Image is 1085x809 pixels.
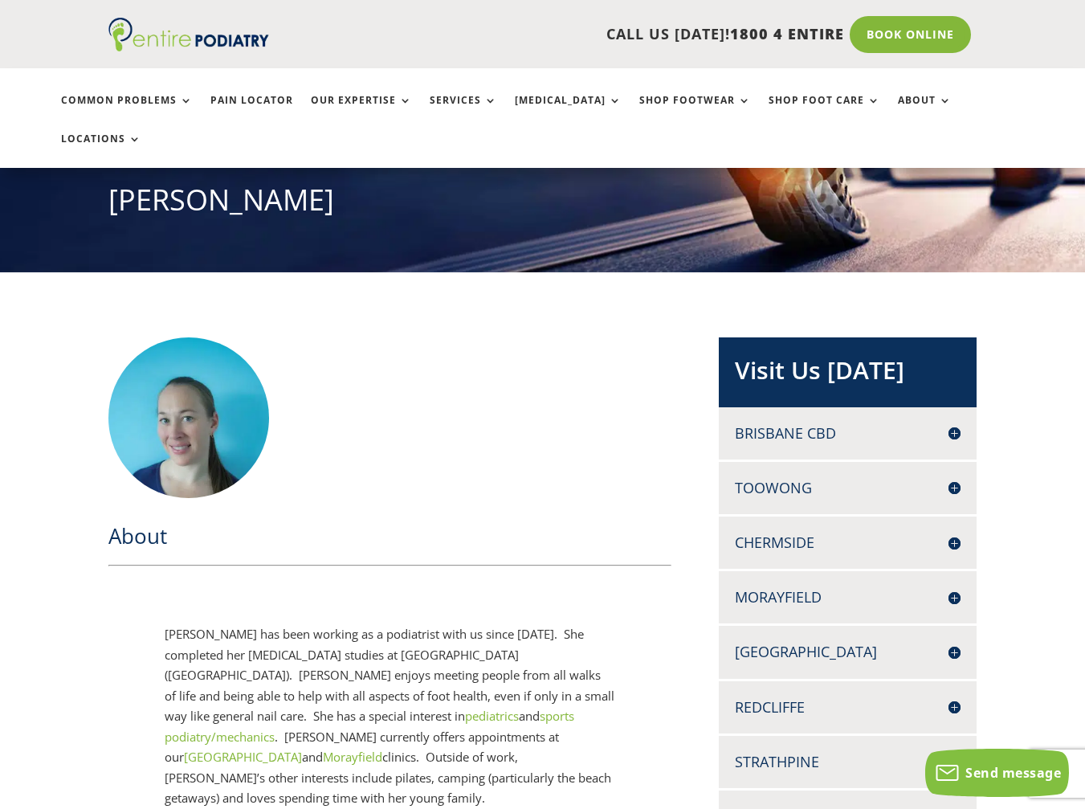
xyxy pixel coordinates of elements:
[735,587,961,607] h4: Morayfield
[515,95,622,129] a: [MEDICAL_DATA]
[769,95,880,129] a: Shop Foot Care
[311,95,412,129] a: Our Expertise
[735,697,961,717] h4: Redcliffe
[323,749,382,765] a: Morayfield
[108,39,269,55] a: Entire Podiatry
[735,533,961,553] h4: Chermside
[108,521,671,558] h2: About
[735,423,961,443] h4: Brisbane CBD
[430,95,497,129] a: Services
[61,133,141,168] a: Locations
[730,24,844,43] span: 1800 4 ENTIRE
[639,95,751,129] a: Shop Footwear
[165,624,615,809] div: [PERSON_NAME] has been working as a podiatrist with us since [DATE]. She completed her [MEDICAL_D...
[735,752,961,772] h4: Strathpine
[165,708,574,745] a: sports podiatry/mechanics
[210,95,293,129] a: Pain Locator
[108,337,269,498] img: Melissa Entire Podiatry Profile (2)
[465,708,519,724] a: pediatrics
[965,764,1061,782] span: Send message
[735,478,961,498] h4: Toowong
[184,749,302,765] a: [GEOGRAPHIC_DATA]
[850,16,971,53] a: Book Online
[108,18,269,51] img: logo (1)
[108,180,977,228] h1: [PERSON_NAME]
[306,24,844,45] p: CALL US [DATE]!
[925,749,1069,797] button: Send message
[735,353,961,395] h2: Visit Us [DATE]
[61,95,193,129] a: Common Problems
[898,95,952,129] a: About
[735,642,961,662] h4: [GEOGRAPHIC_DATA]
